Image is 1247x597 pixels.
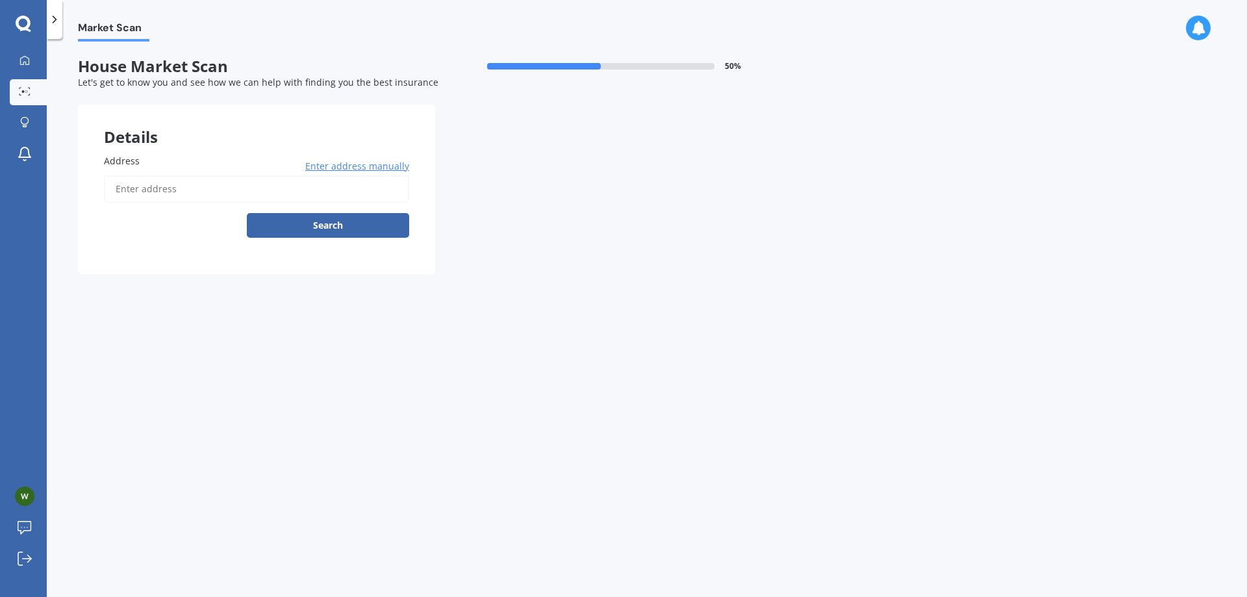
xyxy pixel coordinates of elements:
[247,213,409,238] button: Search
[104,155,140,167] span: Address
[305,160,409,173] span: Enter address manually
[78,76,438,88] span: Let's get to know you and see how we can help with finding you the best insurance
[15,487,34,506] img: ACg8ocKH9uc33Fk884W6hTgj7xKshADLgY2_M4LJtMxF0NSTGl67gw=s96-c
[104,175,409,203] input: Enter address
[725,62,741,71] span: 50 %
[78,57,435,76] span: House Market Scan
[78,105,435,144] div: Details
[78,21,149,39] span: Market Scan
